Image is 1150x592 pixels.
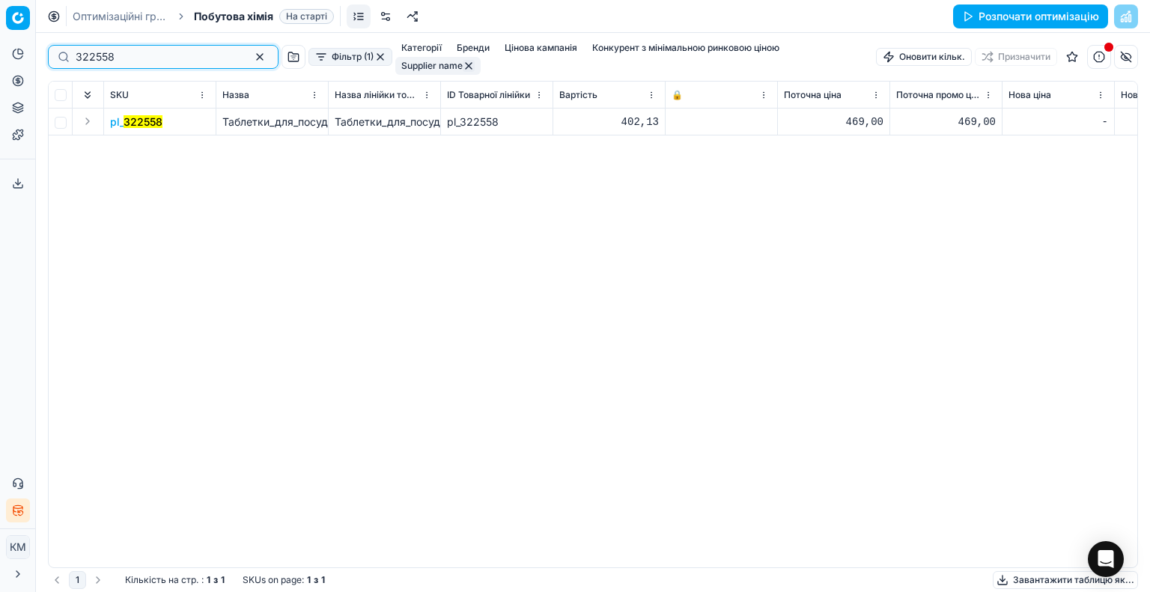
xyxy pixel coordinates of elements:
[222,89,249,101] span: Назва
[447,115,547,129] div: pl_322558
[213,574,218,586] strong: з
[672,89,683,101] span: 🔒
[124,115,162,128] mark: 322558
[321,574,325,586] strong: 1
[447,89,530,101] span: ID Товарної лінійки
[110,115,162,129] button: pl_322558
[73,9,334,24] nav: breadcrumb
[896,89,981,101] span: Поточна промо ціна
[48,571,66,589] button: Go to previous page
[1008,115,1108,129] div: -
[279,9,334,24] span: На старті
[110,89,129,101] span: SKU
[125,574,225,586] div: :
[1008,89,1051,101] span: Нова ціна
[207,574,210,586] strong: 1
[6,535,30,559] button: КM
[308,48,392,66] button: Фільтр (1)
[7,536,29,558] span: КM
[559,115,659,129] div: 402,13
[896,115,996,129] div: 469,00
[395,57,481,75] button: Supplier name
[499,39,583,57] button: Цінова кампанія
[559,89,597,101] span: Вартість
[335,89,419,101] span: Назва лінійки товарів
[194,9,273,24] span: Побутова хімія
[1088,541,1124,577] div: Open Intercom Messenger
[784,89,842,101] span: Поточна ціна
[335,115,434,129] div: Таблетки_для_посудомийних_машин_Finish_All_in_1_94_шт.
[314,574,318,586] strong: з
[89,571,107,589] button: Go to next page
[73,9,168,24] a: Оптимізаційні групи
[975,48,1057,66] button: Призначити
[79,112,97,130] button: Expand
[125,574,198,586] span: Кількість на стр.
[307,574,311,586] strong: 1
[243,574,304,586] span: SKUs on page :
[222,115,519,128] span: Таблетки_для_посудомийних_машин_Finish_All_in_1_94_шт.
[110,115,162,129] span: pl_
[79,86,97,104] button: Expand all
[451,39,496,57] button: Бренди
[876,48,972,66] button: Оновити кільк.
[784,115,883,129] div: 469,00
[586,39,785,57] button: Конкурент з мінімальною ринковою ціною
[395,39,448,57] button: Категорії
[76,49,239,64] input: Пошук по SKU або назві
[221,574,225,586] strong: 1
[993,571,1138,589] button: Завантажити таблицю як...
[69,571,86,589] button: 1
[194,9,334,24] span: Побутова хіміяНа старті
[953,4,1108,28] button: Розпочати оптимізацію
[48,571,107,589] nav: pagination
